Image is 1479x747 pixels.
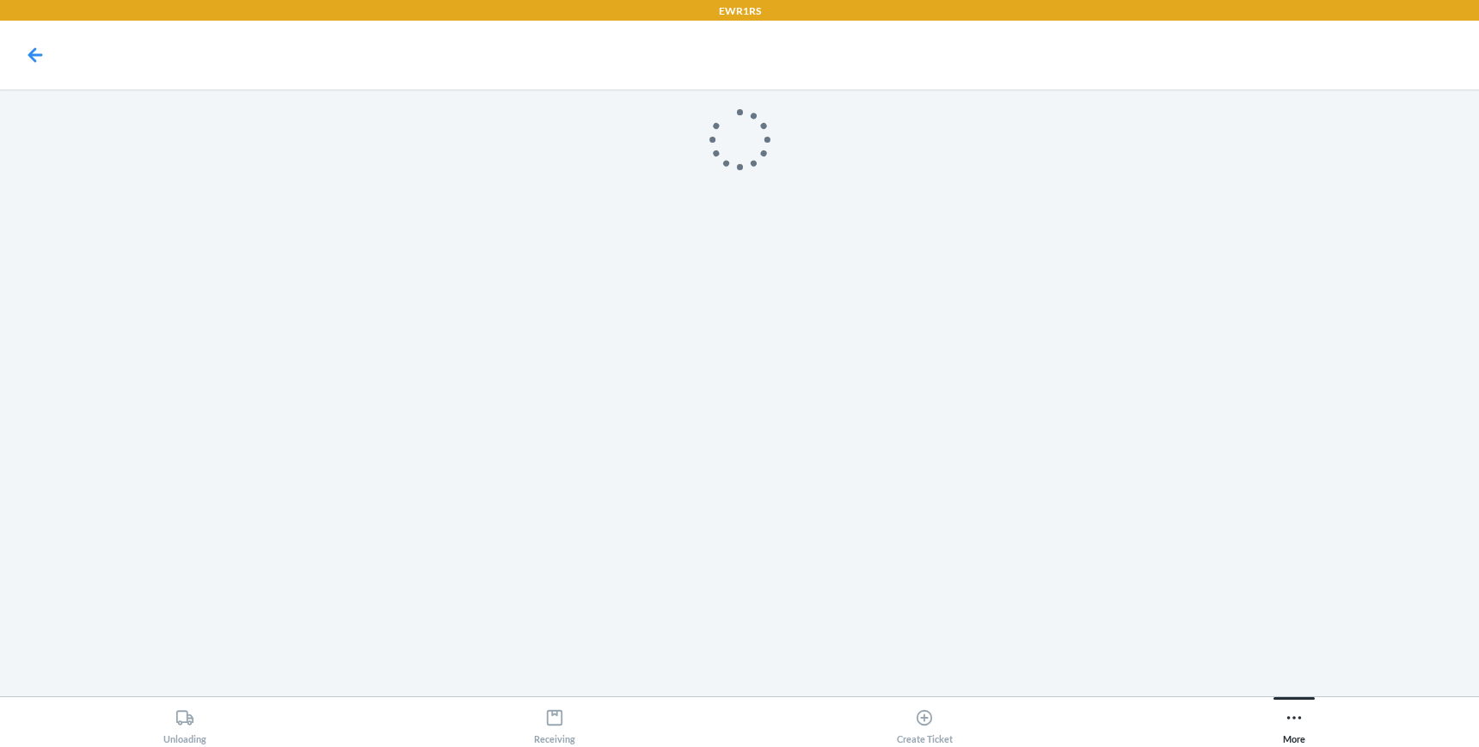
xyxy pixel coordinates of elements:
[1109,697,1479,744] button: More
[534,701,575,744] div: Receiving
[370,697,739,744] button: Receiving
[739,697,1109,744] button: Create Ticket
[163,701,206,744] div: Unloading
[897,701,953,744] div: Create Ticket
[719,3,761,19] p: EWR1RS
[1283,701,1305,744] div: More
